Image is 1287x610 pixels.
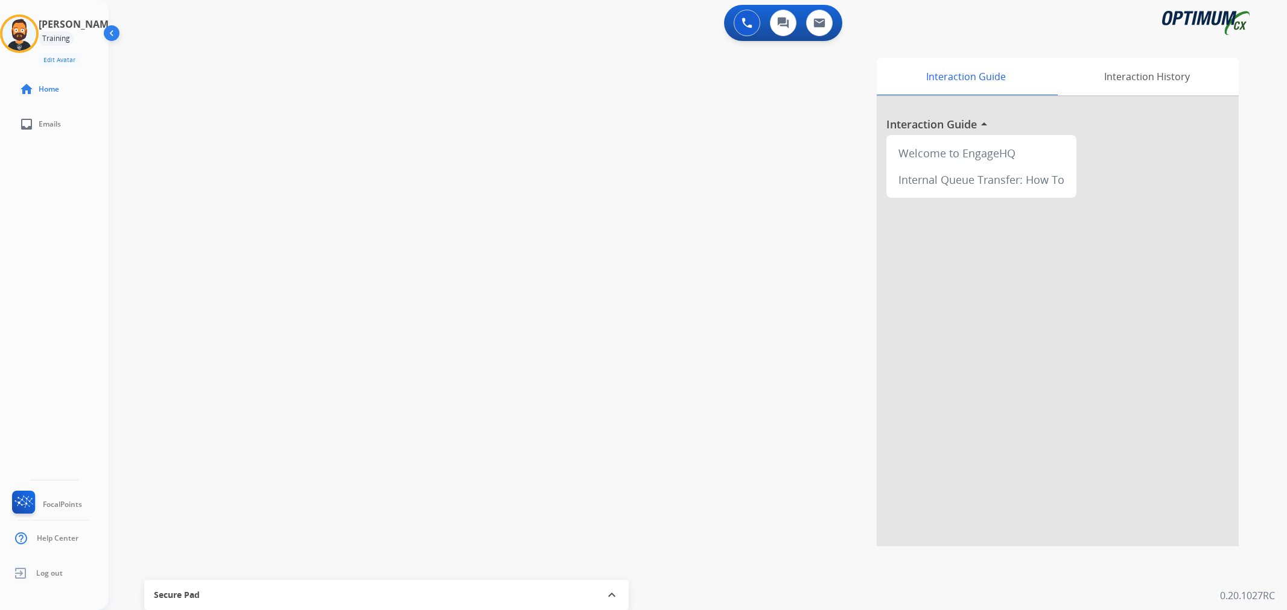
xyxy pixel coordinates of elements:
span: Secure Pad [154,589,200,601]
mat-icon: home [19,82,34,96]
div: Interaction History [1055,58,1239,95]
a: FocalPoints [10,491,82,518]
span: Help Center [37,533,78,543]
h3: [PERSON_NAME] [39,17,117,31]
div: Interaction Guide [877,58,1055,95]
p: 0.20.1027RC [1220,588,1275,603]
img: avatar [2,17,36,51]
mat-icon: inbox [19,117,34,131]
span: Log out [36,568,63,578]
span: FocalPoints [43,500,82,509]
span: Home [39,84,59,94]
div: Training [39,31,74,46]
button: Edit Avatar [39,53,80,67]
mat-icon: expand_less [605,588,619,602]
div: Internal Queue Transfer: How To [891,166,1072,193]
span: Emails [39,119,61,129]
div: Welcome to EngageHQ [891,140,1072,166]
